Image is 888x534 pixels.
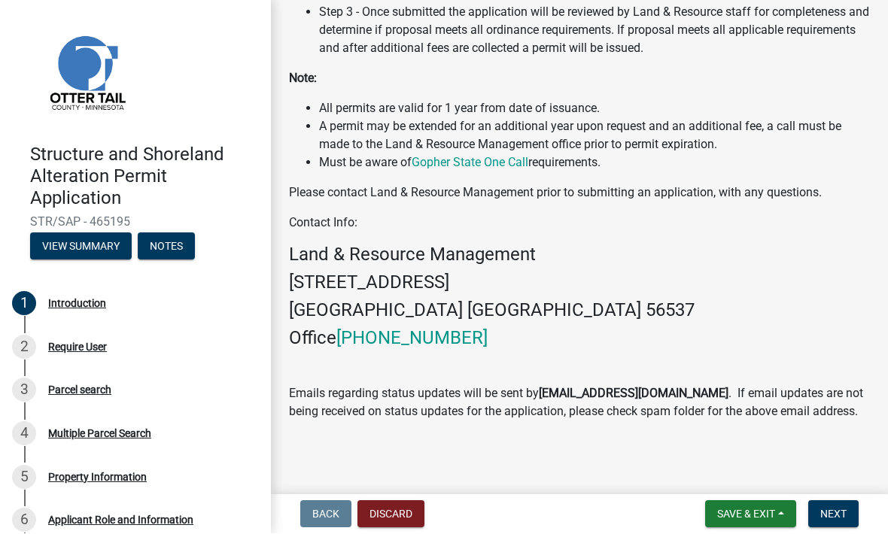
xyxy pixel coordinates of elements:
h4: Structure and Shoreland Alteration Permit Application [30,144,259,209]
wm-modal-confirm: Summary [30,242,132,254]
div: Applicant Role and Information [48,515,193,526]
span: Save & Exit [717,508,775,520]
h4: [GEOGRAPHIC_DATA] [GEOGRAPHIC_DATA] 56537 [289,300,870,322]
span: Next [820,508,847,520]
span: Back [312,508,339,520]
img: Otter Tail County, Minnesota [30,16,143,129]
div: Parcel search [48,385,111,396]
div: Require User [48,342,107,353]
div: 5 [12,466,36,490]
div: 4 [12,422,36,446]
li: Step 3 - Once submitted the application will be reviewed by Land & Resource staff for completenes... [319,4,870,58]
div: 2 [12,335,36,360]
a: Gopher State One Call [412,156,528,170]
h4: Land & Resource Management [289,244,870,266]
strong: [EMAIL_ADDRESS][DOMAIN_NAME] [539,387,728,401]
li: A permit may be extended for an additional year upon request and an additional fee, a call must b... [319,118,870,154]
p: Contact Info: [289,214,870,232]
div: Property Information [48,472,147,483]
h4: [STREET_ADDRESS] [289,272,870,294]
span: STR/SAP - 465195 [30,215,241,229]
div: Multiple Parcel Search [48,429,151,439]
wm-modal-confirm: Notes [138,242,195,254]
p: Emails regarding status updates will be sent by . If email updates are not being received on stat... [289,385,870,421]
button: Back [300,501,351,528]
button: Discard [357,501,424,528]
button: View Summary [30,233,132,260]
button: Notes [138,233,195,260]
strong: Note: [289,71,317,86]
div: 6 [12,508,36,532]
button: Next [808,501,859,528]
h4: Office [289,328,870,350]
div: 1 [12,292,36,316]
div: Introduction [48,299,106,309]
button: Save & Exit [705,501,796,528]
a: [PHONE_NUMBER] [336,328,488,349]
div: 3 [12,378,36,402]
li: All permits are valid for 1 year from date of issuance. [319,100,870,118]
li: Must be aware of requirements. [319,154,870,172]
p: Please contact Land & Resource Management prior to submitting an application, with any questions. [289,184,870,202]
